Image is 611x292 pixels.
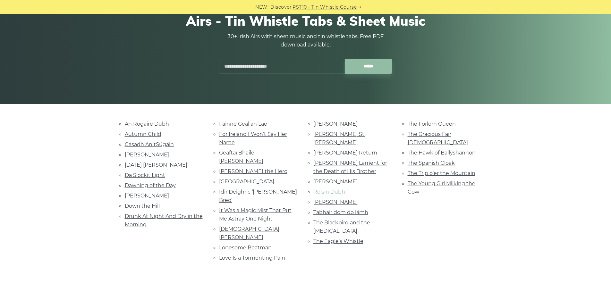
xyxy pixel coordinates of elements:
[313,189,345,195] a: Roisin Dubh
[125,162,188,168] a: [DATE] [PERSON_NAME]’
[125,172,165,178] a: Da Slockit Light
[408,160,455,166] a: The Spanish Cloak
[219,189,297,203] a: Idir Deighric ‘[PERSON_NAME] Breo’
[408,131,468,146] a: The Gracious Fair [DEMOGRAPHIC_DATA]
[219,179,274,185] a: [GEOGRAPHIC_DATA]
[125,152,169,158] a: [PERSON_NAME]
[219,255,285,261] a: Love Is a Tormenting Pain
[313,131,365,146] a: [PERSON_NAME] St. [PERSON_NAME]
[219,207,292,222] a: It Was a Magic Mist That Put Me Astray One Night
[219,32,392,49] p: 30+ Irish Airs with sheet music and tin whistle tabs. Free PDF download available.
[125,182,176,188] a: Dawning of the Day
[219,121,267,127] a: Fáinne Geal an Lae
[125,213,203,228] a: Drunk At Night And Dry in the Morning
[125,203,160,209] a: Down the Hill
[219,131,287,146] a: For Ireland I Won’t Say Her Name
[408,150,476,156] a: The Hawk of Ballyshannon
[219,168,287,174] a: [PERSON_NAME] the Hero
[270,4,292,11] span: Discover
[313,220,370,234] a: The Blackbird and the [MEDICAL_DATA]
[125,13,487,29] h1: Airs - Tin Whistle Tabs & Sheet Music
[313,199,358,205] a: [PERSON_NAME]
[293,4,357,11] a: PST10 - Tin Whistle Course
[313,160,387,174] a: [PERSON_NAME] Lament for the Death of His Brother
[313,179,358,185] a: [PERSON_NAME]
[408,121,456,127] a: The Forlorn Queen
[125,141,174,147] a: Casadh An tSúgáin
[255,4,268,11] span: NEW:
[313,150,377,156] a: [PERSON_NAME] Return
[219,245,272,251] a: Lonesome Boatman
[408,180,475,195] a: The Young Girl Milking the Cow
[313,209,368,215] a: Tabhair dom do lámh
[125,121,169,127] a: An Rogaire Dubh
[313,238,363,244] a: The Eagle’s Whistle
[125,131,161,137] a: Autumn Child
[219,150,263,164] a: Geaftaí Bhaile [PERSON_NAME]
[219,226,279,240] a: [DEMOGRAPHIC_DATA] [PERSON_NAME]
[313,121,358,127] a: [PERSON_NAME]
[125,193,169,199] a: [PERSON_NAME]
[408,170,475,176] a: The Trip o’er the Mountain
